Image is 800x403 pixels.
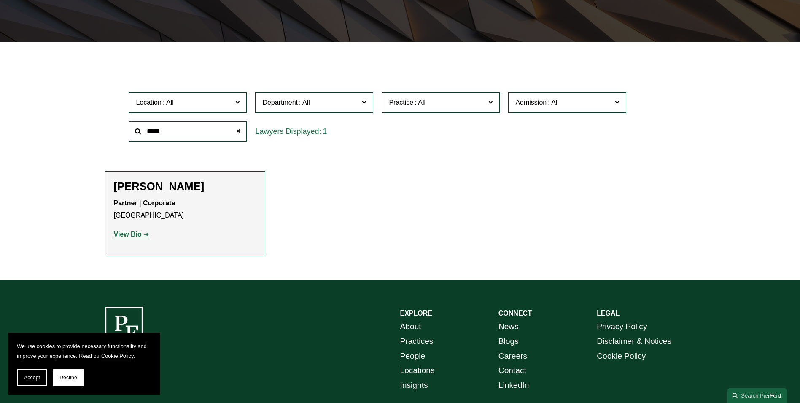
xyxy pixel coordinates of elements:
p: [GEOGRAPHIC_DATA] [114,197,256,222]
a: Locations [400,363,435,378]
a: View Bio [114,231,149,238]
strong: LEGAL [597,310,620,317]
span: Decline [59,375,77,381]
a: Insights [400,378,428,393]
a: News [498,319,519,334]
a: People [400,349,426,364]
strong: EXPLORE [400,310,432,317]
section: Cookie banner [8,333,160,395]
button: Decline [53,369,84,386]
a: Careers [498,349,527,364]
a: Contact [498,363,526,378]
a: Search this site [727,388,787,403]
span: Location [136,99,162,106]
span: 1 [323,127,327,136]
span: Department [262,99,298,106]
a: Cookie Policy [597,349,646,364]
span: Admission [515,99,547,106]
a: About [400,319,421,334]
a: LinkedIn [498,378,529,393]
span: Accept [24,375,40,381]
strong: Partner | Corporate [114,199,175,207]
a: Privacy Policy [597,319,647,334]
a: Blogs [498,334,519,349]
a: Practices [400,334,434,349]
a: Cookie Policy [101,353,134,359]
strong: CONNECT [498,310,532,317]
p: We use cookies to provide necessary functionality and improve your experience. Read our . [17,341,152,361]
a: Disclaimer & Notices [597,334,671,349]
strong: View Bio [114,231,142,238]
h2: [PERSON_NAME] [114,180,256,193]
button: Accept [17,369,47,386]
span: Practice [389,99,413,106]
